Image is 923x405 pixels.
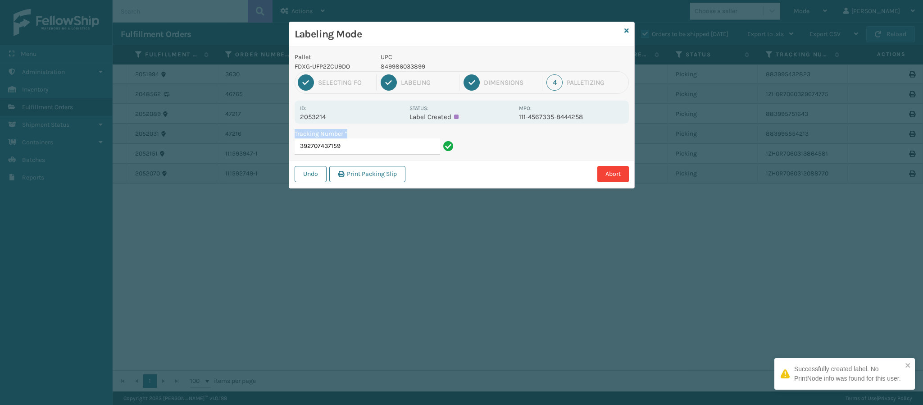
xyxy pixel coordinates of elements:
[295,52,370,62] p: Pallet
[905,362,911,370] button: close
[300,105,306,111] label: Id:
[381,62,514,71] p: 849986033899
[484,78,538,87] div: Dimensions
[519,113,623,121] p: 111-4567335-8444258
[300,113,404,121] p: 2053214
[298,74,314,91] div: 1
[381,74,397,91] div: 2
[318,78,372,87] div: Selecting FO
[295,62,370,71] p: FDXG-UFP2ZCU9DO
[519,105,532,111] label: MPO:
[329,166,405,182] button: Print Packing Slip
[295,28,621,41] h3: Labeling Mode
[409,113,514,121] p: Label Created
[401,78,455,87] div: Labeling
[409,105,428,111] label: Status:
[794,364,902,383] div: Successfully created label. No PrintNode info was found for this user.
[546,74,563,91] div: 4
[381,52,514,62] p: UPC
[295,166,327,182] button: Undo
[464,74,480,91] div: 3
[597,166,629,182] button: Abort
[567,78,625,87] div: Palletizing
[295,129,347,138] label: Tracking Number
